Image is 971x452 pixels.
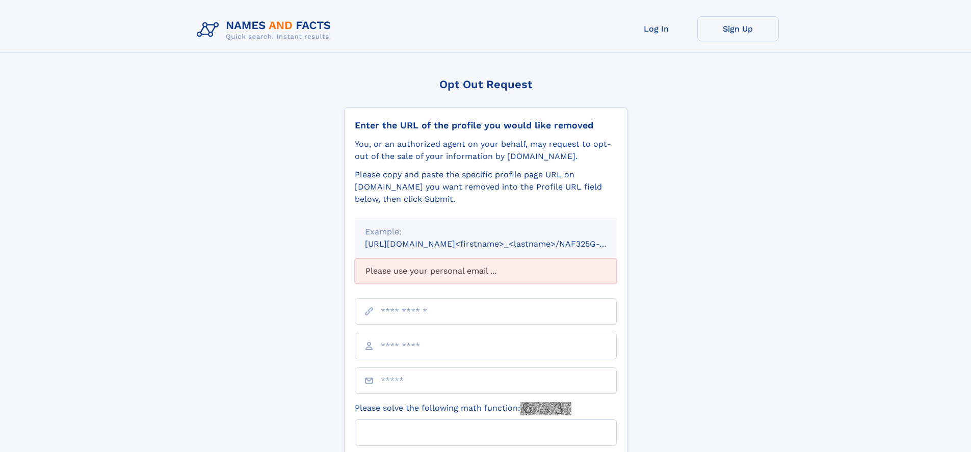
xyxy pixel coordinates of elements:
div: Opt Out Request [344,78,627,91]
label: Please solve the following math function: [355,402,571,415]
div: Please copy and paste the specific profile page URL on [DOMAIN_NAME] you want removed into the Pr... [355,169,617,205]
small: [URL][DOMAIN_NAME]<firstname>_<lastname>/NAF325G-xxxxxxxx [365,239,636,249]
div: You, or an authorized agent on your behalf, may request to opt-out of the sale of your informatio... [355,138,617,163]
div: Please use your personal email ... [355,258,617,284]
div: Example: [365,226,607,238]
div: Enter the URL of the profile you would like removed [355,120,617,131]
a: Sign Up [697,16,779,41]
img: Logo Names and Facts [193,16,339,44]
a: Log In [616,16,697,41]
